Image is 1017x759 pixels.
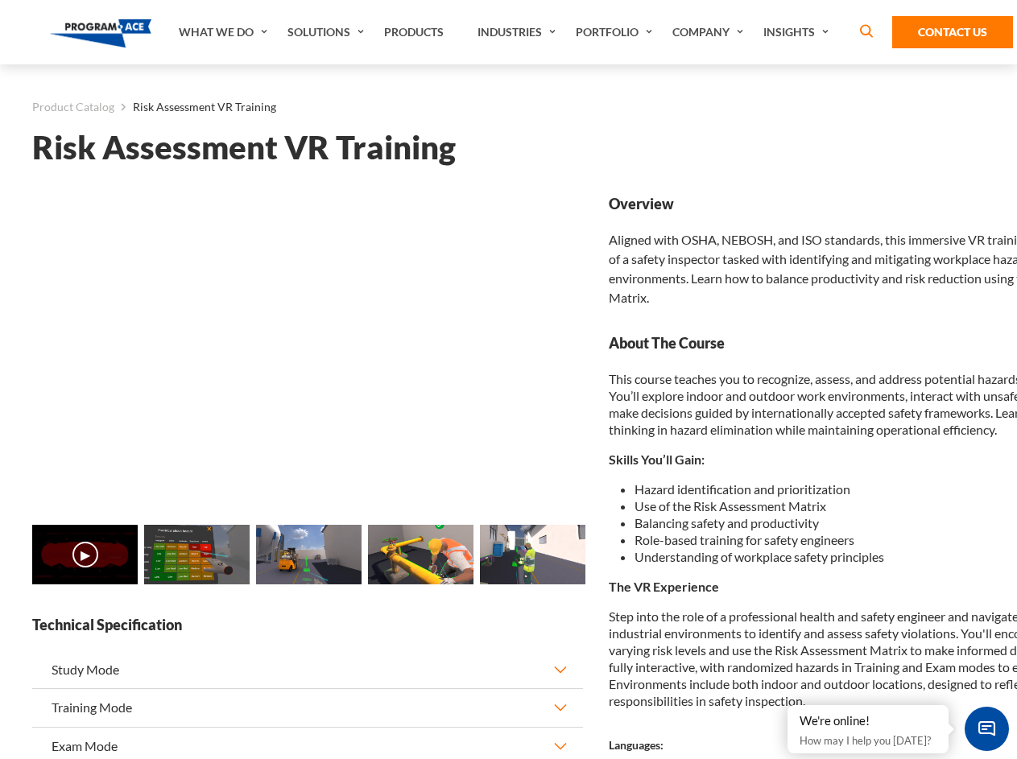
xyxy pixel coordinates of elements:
[114,97,276,118] li: Risk Assessment VR Training
[32,615,583,635] strong: Technical Specification
[800,731,936,750] p: How may I help you [DATE]?
[892,16,1013,48] a: Contact Us
[609,738,664,752] strong: Languages:
[32,689,583,726] button: Training Mode
[32,651,583,688] button: Study Mode
[256,525,362,584] img: Risk Assessment VR Training - Preview 2
[965,707,1009,751] span: Chat Widget
[800,713,936,729] div: We're online!
[32,97,114,118] a: Product Catalog
[32,194,583,504] iframe: Risk Assessment VR Training - Video 0
[50,19,152,47] img: Program-Ace
[72,542,98,567] button: ▶
[368,525,473,584] img: Risk Assessment VR Training - Preview 3
[144,525,250,584] img: Risk Assessment VR Training - Preview 1
[480,525,585,584] img: Risk Assessment VR Training - Preview 4
[32,525,138,584] img: Risk Assessment VR Training - Video 0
